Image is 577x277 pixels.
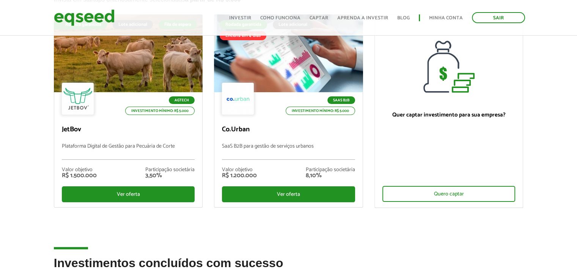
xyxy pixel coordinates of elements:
p: Investimento mínimo: R$ 5.000 [286,107,355,115]
p: Investimento mínimo: R$ 5.000 [125,107,195,115]
p: SaaS B2B [327,96,355,104]
a: Captar [310,16,328,20]
div: Encerra em 4 dias [220,31,266,40]
div: Ver oferta [222,186,355,202]
div: 8,10% [306,173,355,179]
a: Blog [397,16,410,20]
div: R$ 1.500.000 [62,173,97,179]
a: Quer captar investimento para sua empresa? Quero captar [374,14,524,208]
a: Como funciona [260,16,300,20]
a: Rodada garantida Lote adicional Encerra em 4 dias SaaS B2B Investimento mínimo: R$ 5.000 Co.Urban... [214,14,363,208]
a: Minha conta [429,16,463,20]
p: Quer captar investimento para sua empresa? [382,112,516,118]
p: Agtech [169,96,195,104]
a: Fila de espera Rodada garantida Lote adicional Fila de espera Agtech Investimento mínimo: R$ 5.00... [54,14,203,208]
div: R$ 1.200.000 [222,173,257,179]
div: Valor objetivo [222,167,257,173]
p: Plataforma Digital de Gestão para Pecuária de Corte [62,143,195,160]
div: Quero captar [382,186,516,202]
a: Sair [472,12,525,23]
div: Participação societária [306,167,355,173]
p: JetBov [62,126,195,134]
div: Ver oferta [62,186,195,202]
p: SaaS B2B para gestão de serviços urbanos [222,143,355,160]
div: Participação societária [145,167,195,173]
div: Valor objetivo [62,167,97,173]
a: Aprenda a investir [337,16,388,20]
p: Co.Urban [222,126,355,134]
a: Investir [229,16,251,20]
div: 3,50% [145,173,195,179]
img: EqSeed [54,8,115,28]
